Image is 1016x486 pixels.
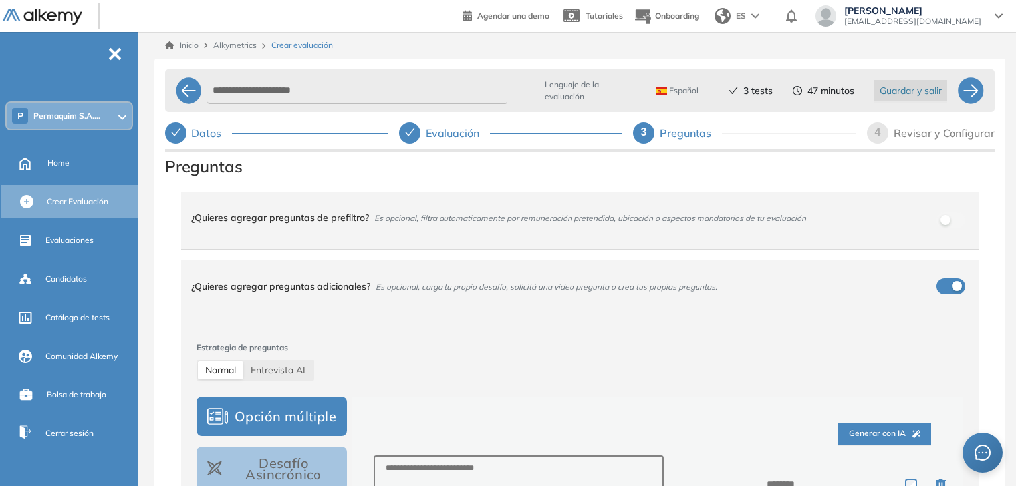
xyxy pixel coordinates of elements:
[165,122,388,144] div: Datos
[374,213,806,223] span: Es opcional, filtra automaticamente por remuneración pretendida, ubicación o aspectos mandatorios...
[197,397,347,436] button: Opción múltiple
[894,122,995,144] div: Revisar y Configurar
[399,122,622,144] div: Evaluación
[656,87,667,95] img: ESP
[251,364,305,376] span: AI
[736,10,746,22] span: ES
[793,86,802,95] span: clock-circle
[165,154,995,178] span: Preguntas
[197,342,963,354] span: Estrategia de preguntas
[751,13,759,19] img: arrow
[586,11,623,21] span: Tutoriales
[656,85,698,96] span: Español
[867,122,995,144] div: 4Revisar y Configurar
[715,8,731,24] img: world
[33,111,100,121] span: Permaquim S.A....
[838,423,931,445] button: Generar con IA
[45,427,94,439] span: Cerrar sesión
[844,5,981,16] span: [PERSON_NAME]
[404,127,415,138] span: check
[205,364,236,376] span: Normal
[376,282,717,292] span: Es opcional, carga tu propio desafío, solicitá una video pregunta o crea tus propias preguntas.
[170,127,181,138] span: check
[191,212,369,224] span: ¿Quieres agregar preguntas de prefiltro?
[191,280,370,292] span: ¿Quieres agregar preguntas adicionales?
[975,445,991,461] span: message
[3,9,82,25] img: Logo
[875,126,881,138] span: 4
[181,192,979,249] div: ¿Quieres agregar preguntas de prefiltro?Es opcional, filtra automaticamente por remuneración pret...
[47,389,106,401] span: Bolsa de trabajo
[634,2,699,31] button: Onboarding
[655,11,699,21] span: Onboarding
[165,39,199,51] a: Inicio
[880,83,942,98] span: Guardar y salir
[45,273,87,285] span: Candidatos
[660,122,722,144] div: Preguntas
[271,39,333,51] span: Crear evaluación
[807,84,854,98] span: 47 minutos
[477,11,549,21] span: Agendar una demo
[729,86,738,95] span: check
[844,16,981,27] span: [EMAIL_ADDRESS][DOMAIN_NAME]
[45,350,118,362] span: Comunidad Alkemy
[641,126,647,138] span: 3
[743,84,773,98] span: 3 tests
[213,40,257,50] span: Alkymetrics
[181,260,979,312] div: ¿Quieres agregar preguntas adicionales?Es opcional, carga tu propio desafío, solicitá una video p...
[849,427,920,440] span: Generar con IA
[426,122,490,144] div: Evaluación
[47,196,108,208] span: Crear Evaluación
[45,312,110,324] span: Catálogo de tests
[463,7,549,23] a: Agendar una demo
[633,122,856,144] div: 3Preguntas
[45,234,94,246] span: Evaluaciones
[17,111,23,121] span: P
[47,157,70,169] span: Home
[191,122,232,144] div: Datos
[545,79,638,103] span: Lenguaje de la evaluación
[874,80,947,101] button: Guardar y salir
